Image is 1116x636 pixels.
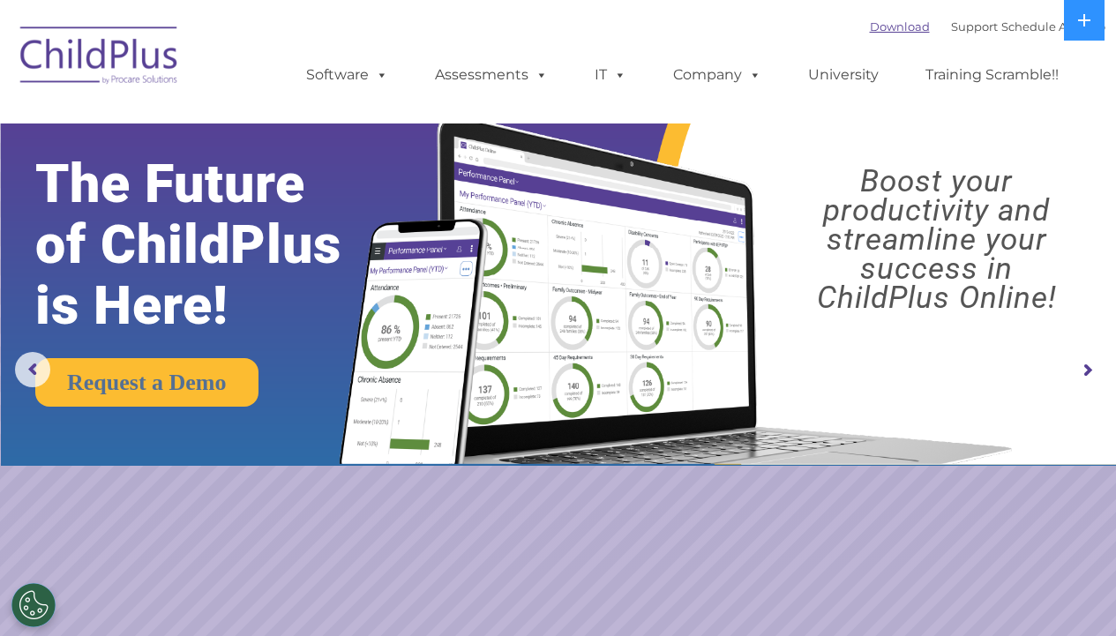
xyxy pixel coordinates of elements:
[655,57,779,93] a: Company
[870,19,930,34] a: Download
[245,189,320,202] span: Phone number
[11,14,188,102] img: ChildPlus by Procare Solutions
[577,57,644,93] a: IT
[288,57,406,93] a: Software
[417,57,565,93] a: Assessments
[771,167,1102,312] rs-layer: Boost your productivity and streamline your success in ChildPlus Online!
[908,57,1076,93] a: Training Scramble!!
[870,19,1105,34] font: |
[35,153,392,336] rs-layer: The Future of ChildPlus is Here!
[245,116,299,130] span: Last name
[819,445,1116,636] iframe: Chat Widget
[951,19,998,34] a: Support
[35,358,258,407] a: Request a Demo
[11,583,56,627] button: Cookies Settings
[1001,19,1105,34] a: Schedule A Demo
[790,57,896,93] a: University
